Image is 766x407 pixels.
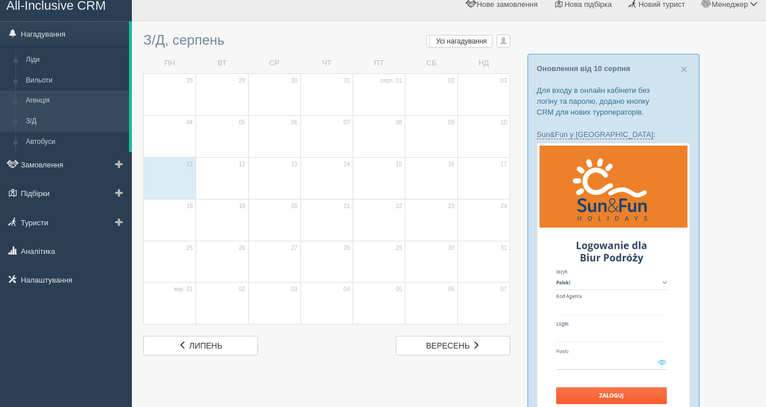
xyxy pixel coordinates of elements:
td: ПТ [353,53,405,73]
span: 10 [501,119,507,127]
span: 19 [239,202,245,210]
td: ВТ [196,53,248,73]
span: 28 [343,244,350,252]
span: 14 [343,161,350,169]
span: 07 [343,119,350,127]
td: ЧТ [300,53,353,73]
span: 27 [291,244,298,252]
p: : [537,129,690,140]
span: вересень [426,341,470,350]
span: 25 [186,244,193,252]
a: З/Д [21,111,129,132]
span: 22 [396,202,402,210]
a: Вильоти [21,71,129,91]
a: Оновлення від 10 серпня [537,64,630,73]
a: вересень [396,336,510,355]
a: липень [143,336,258,355]
span: Усі нагадування [436,37,487,45]
span: 03 [291,285,298,293]
span: 28 [186,77,193,85]
span: 05 [239,119,245,127]
span: 04 [186,119,193,127]
span: 13 [291,161,298,169]
a: Sun&Fun у [GEOGRAPHIC_DATA] [537,130,653,139]
td: НД [458,53,510,73]
span: 08 [396,119,402,127]
span: серп. 01 [380,77,402,85]
span: 21 [343,202,350,210]
span: вер. 01 [174,285,193,293]
span: 31 [501,244,507,252]
span: 26 [239,244,245,252]
span: липень [189,341,222,350]
h3: З/Д, серпень [143,33,510,48]
span: 29 [396,244,402,252]
span: 02 [448,77,455,85]
button: Close [681,63,687,75]
span: 05 [396,285,402,293]
span: × [681,62,687,76]
span: 11 [186,161,193,169]
span: 30 [291,77,298,85]
span: 15 [396,161,402,169]
span: 31 [343,77,350,85]
a: Автобуси [21,132,129,152]
p: Для входу в онлайн кабінети без логіну та паролю, додано кнопку CRM для нових туроператорів. [537,85,690,118]
span: 12 [239,161,245,169]
td: ПН [144,53,196,73]
span: 24 [501,202,507,210]
span: 17 [501,161,507,169]
span: 07 [501,285,507,293]
span: 16 [448,161,455,169]
span: 06 [291,119,298,127]
span: 18 [186,202,193,210]
td: СР [248,53,300,73]
span: 09 [448,119,455,127]
a: Ліди [21,50,129,71]
td: СБ [405,53,458,73]
span: 20 [291,202,298,210]
span: 30 [448,244,455,252]
span: 23 [448,202,455,210]
span: 04 [343,285,350,293]
a: Агенція [21,91,129,111]
span: 03 [501,77,507,85]
span: 06 [448,285,455,293]
span: 29 [239,77,245,85]
span: 02 [239,285,245,293]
